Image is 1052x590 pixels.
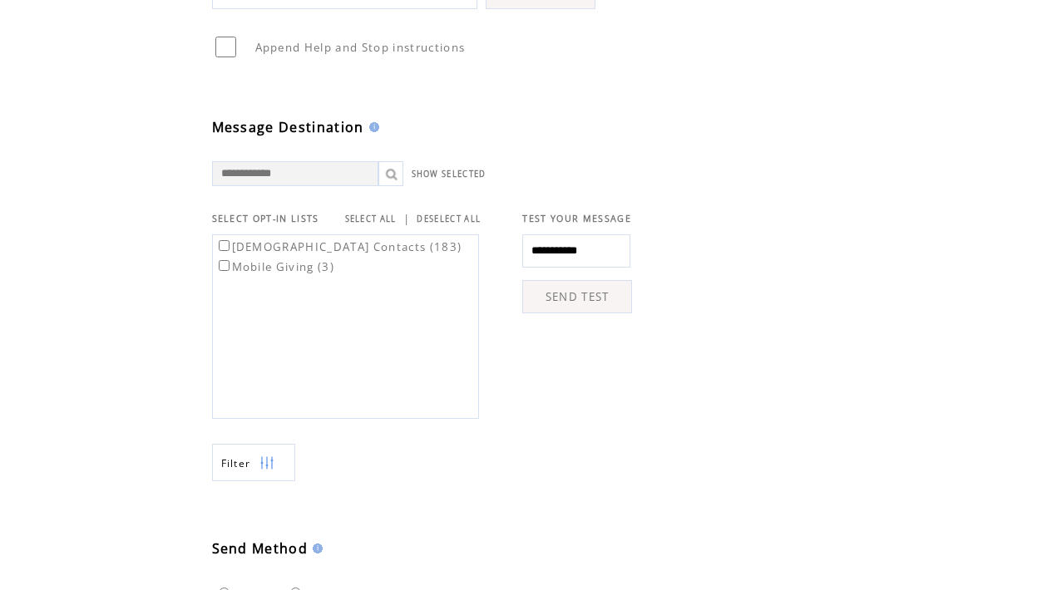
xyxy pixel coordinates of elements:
[259,445,274,482] img: filters.png
[215,259,335,274] label: Mobile Giving (3)
[215,239,462,254] label: [DEMOGRAPHIC_DATA] Contacts (183)
[219,240,230,251] input: [DEMOGRAPHIC_DATA] Contacts (183)
[212,213,319,224] span: SELECT OPT-IN LISTS
[212,118,364,136] span: Message Destination
[308,543,323,553] img: help.gif
[255,40,466,55] span: Append Help and Stop instructions
[403,211,410,226] span: |
[364,122,379,132] img: help.gif
[219,260,230,271] input: Mobile Giving (3)
[417,214,481,224] a: DESELECT ALL
[212,444,295,481] a: Filter
[522,213,631,224] span: TEST YOUR MESSAGE
[522,280,632,313] a: SEND TEST
[212,539,309,558] span: Send Method
[345,214,397,224] a: SELECT ALL
[412,169,486,179] a: SHOW SELECTED
[221,456,251,470] span: Show filters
